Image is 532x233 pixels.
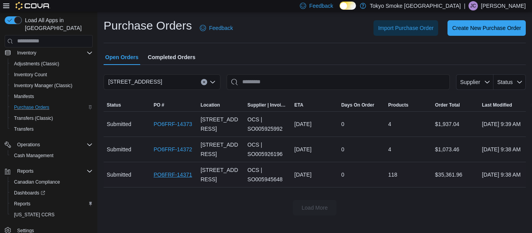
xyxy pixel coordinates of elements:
[14,82,72,89] span: Inventory Manager (Classic)
[209,24,233,32] span: Feedback
[497,79,513,85] span: Status
[373,20,438,36] button: Import Purchase Order
[11,59,62,68] a: Adjustments (Classic)
[460,79,480,85] span: Supplier
[11,151,93,160] span: Cash Management
[153,102,164,108] span: PO #
[14,201,30,207] span: Reports
[482,102,512,108] span: Last Modified
[8,177,96,187] button: Canadian Compliance
[11,103,93,112] span: Purchase Orders
[432,167,479,182] div: $35,361.96
[148,49,196,65] span: Completed Orders
[14,152,53,159] span: Cash Management
[105,49,139,65] span: Open Orders
[8,80,96,91] button: Inventory Manager (Classic)
[153,119,192,129] a: PO6FRF-14373
[293,200,336,215] button: Load More
[291,142,338,157] div: [DATE]
[385,99,432,111] button: Products
[11,59,93,68] span: Adjustments (Classic)
[338,99,385,111] button: Days On Order
[479,142,526,157] div: [DATE] 9:38 AM
[201,79,207,85] button: Clear input
[388,170,397,179] span: 118
[469,1,478,11] div: Jordan Cooper
[14,48,93,58] span: Inventory
[11,151,56,160] a: Cash Management
[2,139,96,150] button: Operations
[435,102,460,108] span: Order Total
[2,47,96,58] button: Inventory
[456,74,493,90] button: Supplier
[11,177,63,187] a: Canadian Compliance
[11,81,76,90] a: Inventory Manager (Classic)
[197,20,236,36] a: Feedback
[11,70,50,79] a: Inventory Count
[11,114,56,123] a: Transfers (Classic)
[8,102,96,113] button: Purchase Orders
[8,58,96,69] button: Adjustments (Classic)
[14,166,93,176] span: Reports
[309,2,333,10] span: Feedback
[479,116,526,132] div: [DATE] 9:39 AM
[302,204,328,212] span: Load More
[341,145,344,154] span: 0
[14,166,37,176] button: Reports
[244,99,291,111] button: Supplier | Invoice Number
[11,210,93,219] span: Washington CCRS
[8,124,96,135] button: Transfers
[11,114,93,123] span: Transfers (Classic)
[153,145,192,154] a: PO6FRF-14372
[197,99,244,111] button: Location
[291,167,338,182] div: [DATE]
[11,177,93,187] span: Canadian Compliance
[17,168,33,174] span: Reports
[201,102,220,108] span: Location
[388,119,391,129] span: 4
[11,199,93,208] span: Reports
[11,103,53,112] a: Purchase Orders
[452,24,521,32] span: Create New Purchase Order
[107,119,131,129] span: Submitted
[11,199,33,208] a: Reports
[14,104,49,110] span: Purchase Orders
[104,99,150,111] button: Status
[16,2,50,10] img: Cova
[291,116,338,132] div: [DATE]
[493,74,526,90] button: Status
[247,102,288,108] span: Supplier | Invoice Number
[447,20,526,36] button: Create New Purchase Order
[201,115,241,133] span: [STREET_ADDRESS]
[11,124,93,134] span: Transfers
[17,142,40,148] span: Operations
[153,170,192,179] a: PO6FRF-14371
[210,79,216,85] button: Open list of options
[14,190,45,196] span: Dashboards
[432,99,479,111] button: Order Total
[227,74,450,90] input: This is a search bar. After typing your query, hit enter to filter the results lower in the page.
[470,1,476,11] span: JC
[14,93,34,100] span: Manifests
[11,92,93,101] span: Manifests
[8,209,96,220] button: [US_STATE] CCRS
[341,102,374,108] span: Days On Order
[11,210,58,219] a: [US_STATE] CCRS
[11,188,93,198] span: Dashboards
[464,1,465,11] p: |
[8,69,96,80] button: Inventory Count
[479,167,526,182] div: [DATE] 9:38 AM
[14,48,39,58] button: Inventory
[244,137,291,162] div: OCS | SO005926196
[8,91,96,102] button: Manifests
[388,102,409,108] span: Products
[14,72,47,78] span: Inventory Count
[150,99,197,111] button: PO #
[432,142,479,157] div: $1,073.46
[244,112,291,137] div: OCS | SO005925992
[11,188,48,198] a: Dashboards
[2,166,96,177] button: Reports
[14,140,93,149] span: Operations
[201,165,241,184] span: [STREET_ADDRESS]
